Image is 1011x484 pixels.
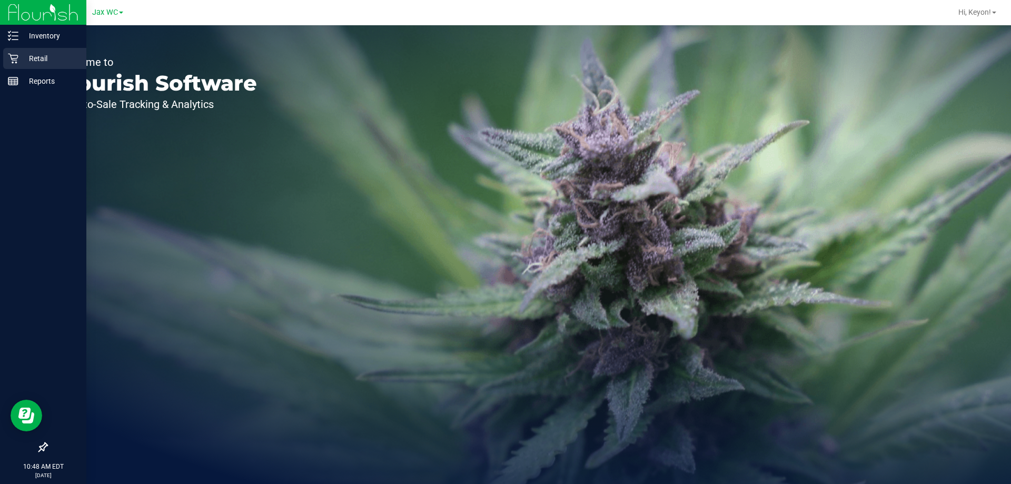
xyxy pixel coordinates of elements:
[8,53,18,64] inline-svg: Retail
[57,57,257,67] p: Welcome to
[57,73,257,94] p: Flourish Software
[18,75,82,87] p: Reports
[18,52,82,65] p: Retail
[8,31,18,41] inline-svg: Inventory
[92,8,118,17] span: Jax WC
[18,29,82,42] p: Inventory
[5,471,82,479] p: [DATE]
[958,8,991,16] span: Hi, Keyon!
[57,99,257,110] p: Seed-to-Sale Tracking & Analytics
[11,400,42,431] iframe: Resource center
[8,76,18,86] inline-svg: Reports
[5,462,82,471] p: 10:48 AM EDT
